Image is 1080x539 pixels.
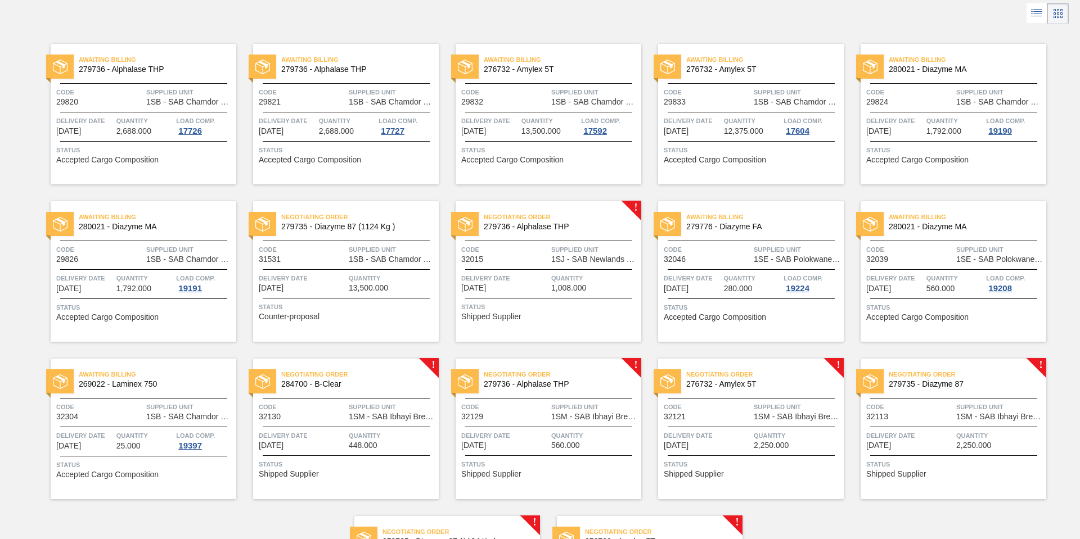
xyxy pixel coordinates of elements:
span: 269022 - Laminex 750 [79,380,227,388]
span: Load Comp. [986,273,1025,284]
span: Status [664,302,841,313]
a: !statusNegotiating Order279736 - Alphalase THPCode32015Supplied Unit1SJ - SAB Newlands BreweryDel... [439,201,641,342]
span: 32304 [56,413,78,421]
span: 1SB - SAB Chamdor Brewery [551,98,638,106]
span: Awaiting Billing [484,54,641,65]
span: 32015 [461,255,483,264]
span: Counter-proposal [259,312,319,321]
span: Code [56,244,143,255]
span: 280021 - Diazyme MA [889,223,1037,231]
span: Supplied Unit [754,401,841,413]
a: Load Comp.17604 [784,115,841,135]
span: Delivery Date [664,273,721,284]
span: 448.000 [349,441,377,450]
span: Shipped Supplier [461,470,521,478]
span: 279735 - Diazyme 87 (1124 Kg ) [281,223,430,231]
span: Status [866,144,1043,156]
span: Code [866,244,953,255]
span: 1SM - SAB Ibhayi Brewery [551,413,638,421]
span: 560.000 [926,284,955,293]
span: 32039 [866,255,888,264]
img: status [53,60,67,74]
span: Shipped Supplier [461,312,521,321]
span: Awaiting Billing [79,211,236,223]
div: Card Vision [1047,3,1069,24]
span: Delivery Date [259,430,346,441]
span: 29833 [664,98,686,106]
span: 279736 - Alphalase THP [484,380,632,388]
a: !statusNegotiating Order284700 - B-ClearCode32130Supplied Unit1SM - SAB Ibhayi BreweryDelivery Da... [236,359,439,499]
span: Delivery Date [664,430,751,441]
span: 09/10/2025 [259,284,283,292]
span: 2,250.000 [754,441,789,450]
span: Supplied Unit [146,87,233,98]
span: Code [461,87,548,98]
a: statusAwaiting Billing279736 - Alphalase THPCode29820Supplied Unit1SB - SAB Chamdor BreweryDelive... [34,44,236,184]
span: Code [664,401,751,413]
img: status [660,217,675,232]
span: Status [866,459,1043,470]
span: Load Comp. [379,115,417,126]
span: Awaiting Billing [889,211,1046,223]
span: Shipped Supplier [866,470,926,478]
span: Awaiting Billing [686,211,844,223]
span: 25.000 [116,442,141,450]
span: Load Comp. [784,273,822,284]
span: Quantity [521,115,579,126]
span: 279736 - Alphalase THP [281,65,430,74]
span: Quantity [926,273,984,284]
span: Code [664,87,751,98]
span: Accepted Cargo Composition [664,156,766,164]
img: status [255,217,270,232]
div: 19190 [986,126,1014,135]
span: Supplied Unit [956,87,1043,98]
span: Load Comp. [176,273,215,284]
span: Status [56,459,233,470]
span: Load Comp. [176,115,215,126]
span: Accepted Cargo Composition [866,156,969,164]
img: status [660,374,675,389]
span: Supplied Unit [754,87,841,98]
span: Delivery Date [866,273,924,284]
div: 17726 [176,126,204,135]
img: status [458,60,472,74]
span: 1SB - SAB Chamdor Brewery [349,255,436,264]
span: 1SJ - SAB Newlands Brewery [551,255,638,264]
span: 10/02/2025 [664,441,688,450]
span: Delivery Date [461,430,548,441]
span: 279776 - Diazyme FA [686,223,835,231]
span: Status [461,459,638,470]
span: 276732 - Amylex 5T [686,380,835,388]
img: status [660,60,675,74]
span: Supplied Unit [551,244,638,255]
div: 17604 [784,126,812,135]
span: 284700 - B-Clear [281,380,430,388]
span: Quantity [551,430,638,441]
a: !statusNegotiating Order279735 - Diazyme 87Code32113Supplied Unit1SM - SAB Ibhayi BreweryDelivery... [844,359,1046,499]
span: Awaiting Billing [79,369,236,380]
span: 1SB - SAB Chamdor Brewery [956,98,1043,106]
span: Load Comp. [986,115,1025,126]
a: statusAwaiting Billing280021 - Diazyme MACode29824Supplied Unit1SB - SAB Chamdor BreweryDelivery ... [844,44,1046,184]
span: 32130 [259,413,281,421]
span: Delivery Date [461,273,548,284]
span: Status [461,144,638,156]
span: Quantity [724,273,781,284]
span: Quantity [956,430,1043,441]
a: statusAwaiting Billing276732 - Amylex 5TCode29832Supplied Unit1SB - SAB Chamdor BreweryDelivery D... [439,44,641,184]
span: Quantity [116,430,174,441]
div: 17727 [379,126,407,135]
span: 09/24/2025 [461,284,486,292]
span: Status [56,302,233,313]
div: List Vision [1027,3,1047,24]
span: Supplied Unit [146,401,233,413]
span: 280021 - Diazyme MA [79,223,227,231]
span: 560.000 [551,441,580,450]
span: 29826 [56,255,78,264]
span: 2,688.000 [319,127,354,135]
span: Shipped Supplier [664,470,724,478]
a: statusAwaiting Billing280021 - Diazyme MACode29826Supplied Unit1SB - SAB Chamdor BreweryDelivery ... [34,201,236,342]
span: 31531 [259,255,281,264]
span: Quantity [551,273,638,284]
span: 1SE - SAB Polokwane Brewery [956,255,1043,264]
